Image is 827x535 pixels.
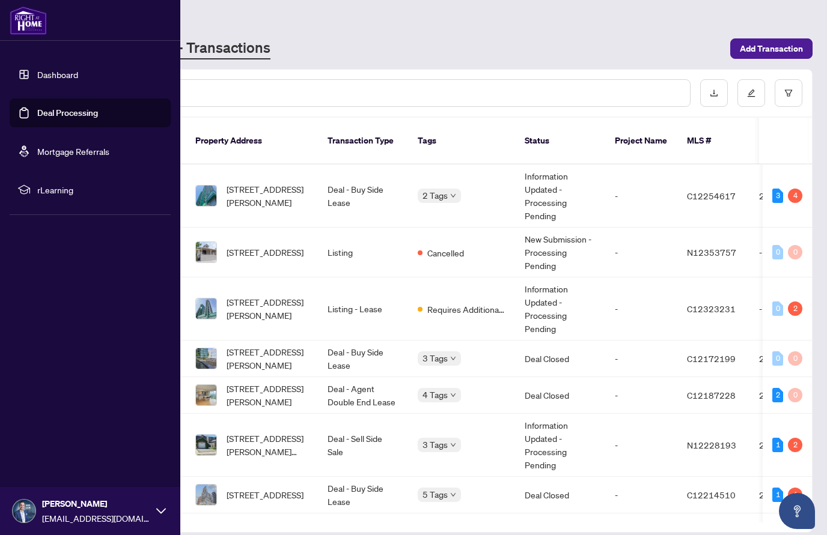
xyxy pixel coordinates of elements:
[605,340,677,377] td: -
[515,414,605,477] td: Information Updated - Processing Pending
[37,146,109,157] a: Mortgage Referrals
[605,118,677,165] th: Project Name
[196,186,216,206] img: thumbnail-img
[687,190,736,201] span: C12254617
[687,303,736,314] span: C12323231
[687,353,736,364] span: C12172199
[515,118,605,165] th: Status
[318,277,408,340] td: Listing - Lease
[450,392,456,398] span: down
[605,228,677,277] td: -
[196,485,216,505] img: thumbnail-img
[227,246,304,259] span: [STREET_ADDRESS]
[515,165,605,228] td: Information Updated - Processing Pending
[318,228,408,277] td: Listing
[740,39,803,58] span: Add Transaction
[700,79,728,107] button: download
[788,438,802,452] div: 2
[772,189,783,203] div: 3
[37,107,98,118] a: Deal Processing
[788,388,802,402] div: 0
[772,388,783,402] div: 2
[737,79,765,107] button: edit
[450,442,456,448] span: down
[515,277,605,340] td: Information Updated - Processing Pending
[318,340,408,377] td: Deal - Buy Side Lease
[779,493,815,529] button: Open asap
[605,477,677,513] td: -
[677,118,749,165] th: MLS #
[772,245,783,259] div: 0
[423,438,448,452] span: 3 Tags
[772,351,783,366] div: 0
[227,382,308,408] span: [STREET_ADDRESS][PERSON_NAME]
[687,489,736,500] span: C12214510
[196,385,216,405] img: thumbnail-img
[10,6,47,35] img: logo
[775,79,802,107] button: filter
[788,301,802,316] div: 2
[227,345,308,372] span: [STREET_ADDRESS][PERSON_NAME]
[423,189,448,202] span: 2 Tags
[423,351,448,365] span: 3 Tags
[515,228,605,277] td: New Submission - Processing Pending
[788,488,802,502] div: 1
[784,89,793,97] span: filter
[427,246,464,259] span: Cancelled
[37,183,162,196] span: rLearning
[408,118,515,165] th: Tags
[772,301,783,316] div: 0
[605,377,677,414] td: -
[788,189,802,203] div: 4
[42,497,150,510] span: [PERSON_NAME]
[318,118,408,165] th: Transaction Type
[318,165,408,228] td: Deal - Buy Side Lease
[13,500,35,522] img: Profile Icon
[788,245,802,259] div: 0
[318,477,408,513] td: Deal - Buy Side Lease
[227,432,308,458] span: [STREET_ADDRESS][PERSON_NAME][PERSON_NAME]
[196,435,216,455] img: thumbnail-img
[196,242,216,262] img: thumbnail-img
[687,440,736,450] span: N12228193
[423,488,448,501] span: 5 Tags
[605,165,677,228] td: -
[423,388,448,402] span: 4 Tags
[186,118,318,165] th: Property Address
[515,477,605,513] td: Deal Closed
[227,295,308,322] span: [STREET_ADDRESS][PERSON_NAME]
[227,183,308,209] span: [STREET_ADDRESS][PERSON_NAME]
[37,69,78,80] a: Dashboard
[687,247,736,258] span: N12353757
[747,89,755,97] span: edit
[450,492,456,498] span: down
[427,303,505,316] span: Requires Additional Docs
[605,414,677,477] td: -
[772,488,783,502] div: 1
[42,512,150,525] span: [EMAIL_ADDRESS][DOMAIN_NAME]
[515,340,605,377] td: Deal Closed
[318,414,408,477] td: Deal - Sell Side Sale
[687,390,736,400] span: C12187228
[788,351,802,366] div: 0
[450,193,456,199] span: down
[710,89,718,97] span: download
[450,355,456,361] span: down
[196,298,216,319] img: thumbnail-img
[515,377,605,414] td: Deal Closed
[605,277,677,340] td: -
[227,488,304,501] span: [STREET_ADDRESS]
[730,38,813,59] button: Add Transaction
[318,377,408,414] td: Deal - Agent Double End Lease
[772,438,783,452] div: 1
[196,348,216,369] img: thumbnail-img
